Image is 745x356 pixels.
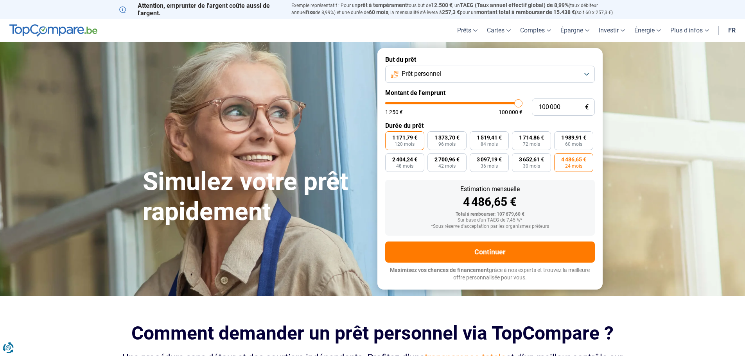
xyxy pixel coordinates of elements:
a: Prêts [452,19,482,42]
h2: Comment demander un prêt personnel via TopCompare ? [119,322,626,344]
span: 12.500 € [431,2,452,8]
span: 84 mois [481,142,498,147]
span: TAEG (Taux annuel effectif global) de 8,99% [460,2,569,8]
span: 1 250 € [385,109,403,115]
button: Prêt personnel [385,66,595,83]
span: € [585,104,589,111]
div: *Sous réserve d'acceptation par les organismes prêteurs [391,224,589,229]
span: 72 mois [523,142,540,147]
span: 60 mois [369,9,388,15]
label: But du prêt [385,56,595,63]
span: montant total à rembourser de 15.438 € [476,9,575,15]
span: 1 519,41 € [477,135,502,140]
img: TopCompare [9,24,97,37]
span: 48 mois [396,164,413,168]
a: Épargne [556,19,594,42]
p: Exemple représentatif : Pour un tous but de , un (taux débiteur annuel de 8,99%) et une durée de ... [291,2,626,16]
a: Plus d'infos [666,19,714,42]
span: 1 989,91 € [561,135,586,140]
span: 36 mois [481,164,498,168]
span: 3 097,19 € [477,157,502,162]
a: fr [723,19,740,42]
span: 42 mois [438,164,456,168]
p: grâce à nos experts et trouvez la meilleure offre personnalisée pour vous. [385,267,595,282]
span: 1 714,86 € [519,135,544,140]
span: 30 mois [523,164,540,168]
div: 4 486,65 € [391,196,589,208]
span: Prêt personnel [402,70,441,78]
a: Comptes [515,19,556,42]
a: Investir [594,19,630,42]
span: fixe [306,9,315,15]
span: 100 000 € [499,109,522,115]
span: 24 mois [565,164,582,168]
div: Estimation mensuelle [391,186,589,192]
div: Sur base d'un TAEG de 7,45 %* [391,218,589,223]
span: 257,3 € [442,9,460,15]
span: 2 700,96 € [434,157,460,162]
a: Énergie [630,19,666,42]
span: 60 mois [565,142,582,147]
a: Cartes [482,19,515,42]
p: Attention, emprunter de l'argent coûte aussi de l'argent. [119,2,282,17]
span: Maximisez vos chances de financement [390,267,489,273]
span: 1 171,79 € [392,135,417,140]
span: 3 652,61 € [519,157,544,162]
div: Total à rembourser: 107 679,60 € [391,212,589,217]
span: 4 486,65 € [561,157,586,162]
button: Continuer [385,242,595,263]
label: Durée du prêt [385,122,595,129]
span: 1 373,70 € [434,135,460,140]
span: 120 mois [395,142,415,147]
span: prêt à tempérament [357,2,407,8]
span: 2 404,24 € [392,157,417,162]
h1: Simulez votre prêt rapidement [143,167,368,227]
label: Montant de l'emprunt [385,89,595,97]
span: 96 mois [438,142,456,147]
